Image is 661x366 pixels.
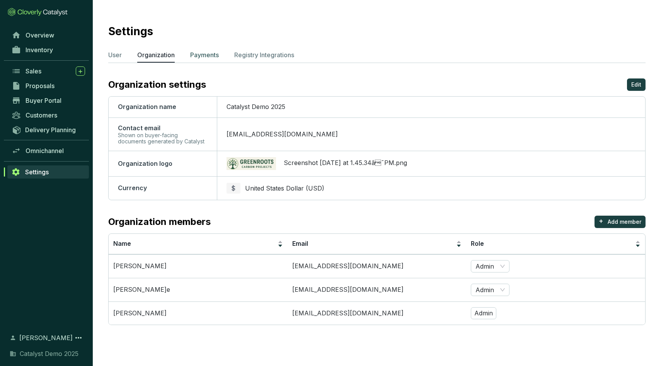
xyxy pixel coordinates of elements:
[118,124,208,133] div: Contact email
[284,159,407,169] span: Screenshot [DATE] at 1.45.34â¯PM.png
[227,130,338,138] span: [EMAIL_ADDRESS][DOMAIN_NAME]
[108,50,122,60] p: User
[26,67,41,75] span: Sales
[113,286,170,294] p: [PERSON_NAME]e
[288,301,467,325] td: anthonystefanelli+demo@cloverly.com
[8,29,89,42] a: Overview
[113,262,167,271] p: [PERSON_NAME]
[627,78,646,91] button: Edit
[8,144,89,157] a: Omnichannel
[26,82,55,90] span: Proposals
[26,147,64,155] span: Omnichannel
[26,97,61,104] span: Buyer Portal
[292,240,308,247] span: Email
[25,126,76,134] span: Delivery Planning
[8,123,89,136] a: Delivery Planning
[8,94,89,107] a: Buyer Portal
[245,184,324,192] span: United States Dollar (USD)
[8,79,89,92] a: Proposals
[118,160,172,167] span: Organization logo
[227,103,285,111] span: Catalyst Demo 2025
[631,81,641,89] p: Edit
[108,78,206,91] p: Organization settings
[231,184,235,193] span: $
[608,218,641,226] p: Add member
[113,240,131,247] span: Name
[118,103,176,111] span: Organization name
[8,65,89,78] a: Sales
[25,168,49,176] span: Settings
[19,333,73,342] span: [PERSON_NAME]
[118,132,208,145] div: Shown on buyer-facing documents generated by Catalyst
[7,165,89,179] a: Settings
[471,240,484,247] span: Role
[475,284,505,296] span: Admin
[8,43,89,56] a: Inventory
[227,157,276,170] img: logo
[26,111,57,119] span: Customers
[288,254,467,278] td: charley+demo@cloverly.com
[599,216,603,226] p: +
[8,109,89,122] a: Customers
[26,31,54,39] span: Overview
[471,307,496,320] p: Admin
[20,349,78,358] span: Catalyst Demo 2025
[234,50,294,60] p: Registry Integrations
[26,46,53,54] span: Inventory
[108,216,211,228] p: Organization members
[475,260,505,272] span: Admin
[118,184,147,192] span: Currency
[288,278,467,301] td: bk+demo@cloverly.com
[595,216,646,228] button: +Add member
[113,309,167,318] p: [PERSON_NAME]
[190,50,219,60] p: Payments
[137,50,175,60] p: Organization
[108,23,153,39] h2: Settings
